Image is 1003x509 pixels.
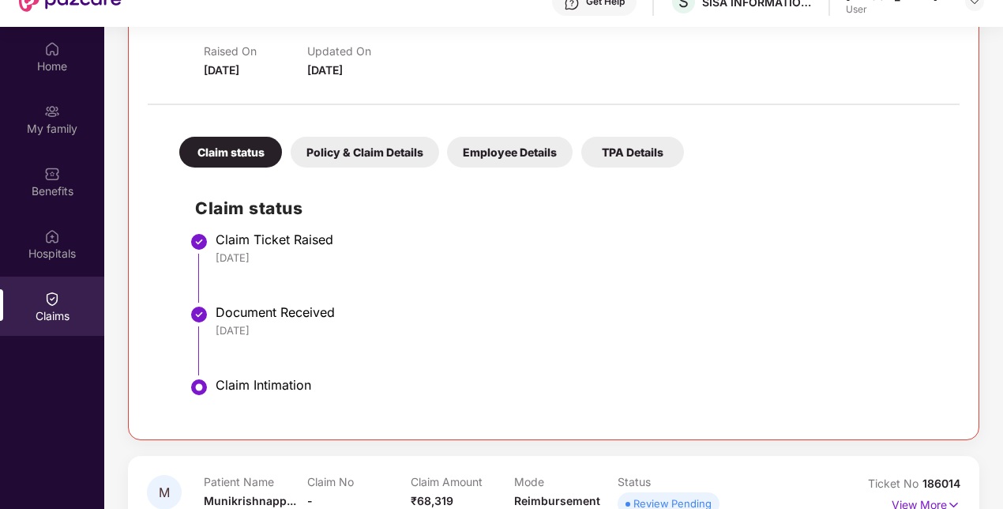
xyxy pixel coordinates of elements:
img: svg+xml;base64,PHN2ZyBpZD0iSG9tZSIgeG1sbnM9Imh0dHA6Ly93d3cudzMub3JnLzIwMDAvc3ZnIiB3aWR0aD0iMjAiIG... [44,41,60,57]
div: Policy & Claim Details [291,137,439,168]
div: Document Received [216,304,944,320]
p: Raised On [204,44,307,58]
div: Claim Intimation [216,377,944,393]
img: svg+xml;base64,PHN2ZyBpZD0iSG9zcGl0YWxzIiB4bWxucz0iaHR0cDovL3d3dy53My5vcmcvMjAwMC9zdmciIHdpZHRoPS... [44,228,60,244]
span: M [159,486,170,500]
div: User [846,3,951,16]
img: svg+xml;base64,PHN2ZyBpZD0iU3RlcC1Eb25lLTMyeDMyIiB4bWxucz0iaHR0cDovL3d3dy53My5vcmcvMjAwMC9zdmciIH... [190,305,208,324]
img: svg+xml;base64,PHN2ZyBpZD0iU3RlcC1BY3RpdmUtMzJ4MzIiIHhtbG5zPSJodHRwOi8vd3d3LnczLm9yZy8yMDAwL3N2Zy... [190,378,208,397]
div: Employee Details [447,137,573,168]
p: Claim Amount [411,475,514,488]
div: [DATE] [216,323,944,337]
img: svg+xml;base64,PHN2ZyB3aWR0aD0iMjAiIGhlaWdodD0iMjAiIHZpZXdCb3g9IjAgMCAyMCAyMCIgZmlsbD0ibm9uZSIgeG... [44,104,60,119]
span: Reimbursement [514,494,600,507]
div: TPA Details [581,137,684,168]
p: Updated On [307,44,411,58]
p: Patient Name [204,475,307,488]
span: [DATE] [204,63,239,77]
p: Status [618,475,721,488]
img: svg+xml;base64,PHN2ZyBpZD0iU3RlcC1Eb25lLTMyeDMyIiB4bWxucz0iaHR0cDovL3d3dy53My5vcmcvMjAwMC9zdmciIH... [190,232,208,251]
div: [DATE] [216,251,944,265]
img: svg+xml;base64,PHN2ZyBpZD0iQmVuZWZpdHMiIHhtbG5zPSJodHRwOi8vd3d3LnczLm9yZy8yMDAwL3N2ZyIgd2lkdGg9Ij... [44,166,60,182]
div: Claim Ticket Raised [216,232,944,247]
p: Mode [514,475,618,488]
span: Munikrishnapp... [204,494,296,507]
span: 186014 [922,477,960,490]
span: ₹68,319 [411,494,453,507]
span: [DATE] [307,63,343,77]
h2: Claim status [195,195,944,221]
div: Claim status [179,137,282,168]
span: - [307,494,313,507]
p: Claim No [307,475,411,488]
img: svg+xml;base64,PHN2ZyBpZD0iQ2xhaW0iIHhtbG5zPSJodHRwOi8vd3d3LnczLm9yZy8yMDAwL3N2ZyIgd2lkdGg9IjIwIi... [44,291,60,307]
span: Ticket No [868,477,922,490]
